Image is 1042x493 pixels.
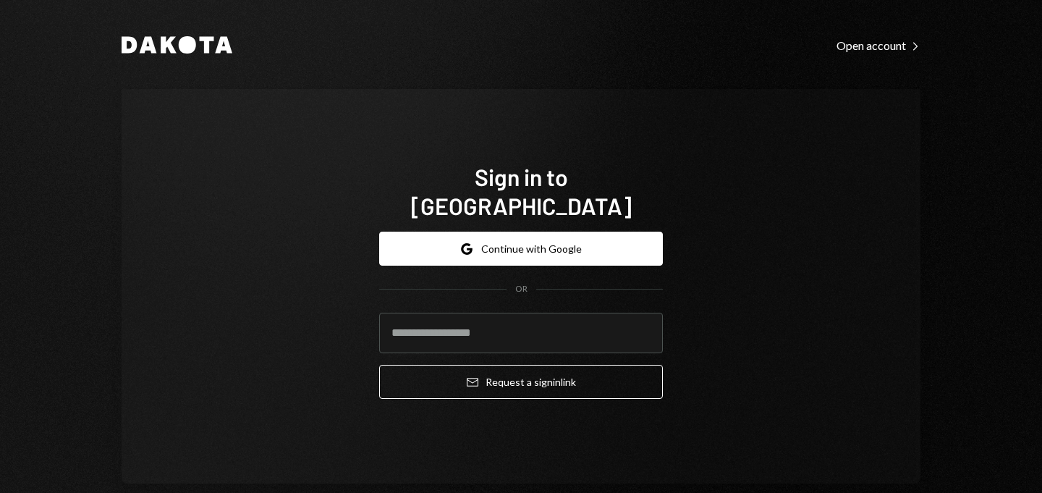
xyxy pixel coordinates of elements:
[515,283,528,295] div: OR
[836,38,920,53] div: Open account
[379,162,663,220] h1: Sign in to [GEOGRAPHIC_DATA]
[836,37,920,53] a: Open account
[379,365,663,399] button: Request a signinlink
[379,232,663,266] button: Continue with Google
